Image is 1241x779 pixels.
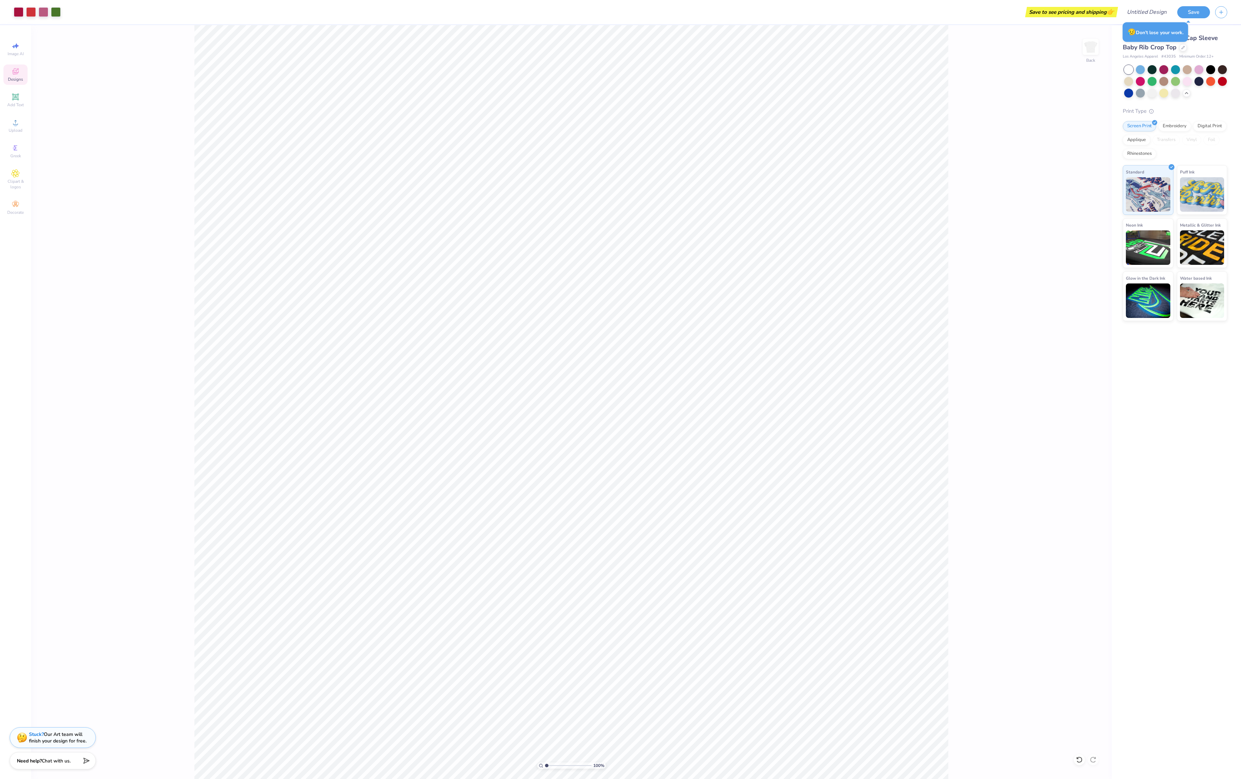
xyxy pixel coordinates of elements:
img: Glow in the Dark Ink [1126,283,1170,318]
img: Puff Ink [1180,177,1224,212]
div: Back [1086,57,1095,63]
div: Transfers [1152,135,1180,145]
span: Puff Ink [1180,168,1194,176]
button: Save [1177,6,1210,18]
div: Applique [1123,135,1150,145]
span: Image AI [8,51,24,57]
span: 😥 [1128,28,1136,37]
input: Untitled Design [1121,5,1172,19]
div: Digital Print [1193,121,1227,131]
span: Los Angeles Apparel [1123,54,1158,60]
span: Water based Ink [1180,274,1212,282]
span: Chat with us. [42,758,71,764]
div: Foil [1203,135,1220,145]
strong: Need help? [17,758,42,764]
img: Metallic & Glitter Ink [1180,230,1224,265]
span: Glow in the Dark Ink [1126,274,1165,282]
span: # 43035 [1161,54,1176,60]
img: Back [1084,40,1098,54]
span: 👉 [1107,8,1114,16]
span: 100 % [593,762,604,769]
div: Embroidery [1158,121,1191,131]
span: Upload [9,128,22,133]
div: Rhinestones [1123,149,1156,159]
span: Add Text [7,102,24,108]
span: Decorate [7,210,24,215]
img: Standard [1126,177,1170,212]
span: Minimum Order: 12 + [1179,54,1214,60]
span: Designs [8,77,23,82]
div: Vinyl [1182,135,1201,145]
div: Print Type [1123,107,1227,115]
img: Neon Ink [1126,230,1170,265]
span: Neon Ink [1126,221,1143,229]
img: Water based Ink [1180,283,1224,318]
span: Clipart & logos [3,179,28,190]
div: Save to see pricing and shipping [1027,7,1116,17]
div: Don’t lose your work. [1123,22,1188,42]
div: Our Art team will finish your design for free. [29,731,87,744]
strong: Stuck? [29,731,44,738]
span: Metallic & Glitter Ink [1180,221,1221,229]
span: Standard [1126,168,1144,176]
span: Greek [10,153,21,159]
div: Screen Print [1123,121,1156,131]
